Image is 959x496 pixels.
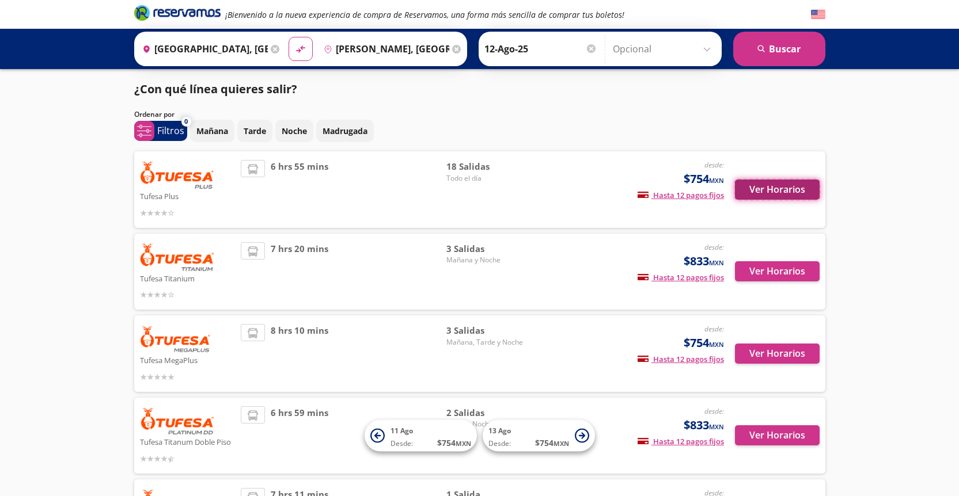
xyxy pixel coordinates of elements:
[709,258,724,267] small: MXN
[709,340,724,349] small: MXN
[271,324,328,383] span: 8 hrs 10 mins
[437,437,471,449] span: $ 754
[365,420,477,452] button: 11 AgoDesde:$754MXN
[138,35,268,63] input: Buscar Origen
[134,121,187,141] button: 0Filtros
[237,120,272,142] button: Tarde
[488,438,511,449] span: Desde:
[140,324,211,353] img: Tufesa MegaPlus
[704,324,724,334] em: desde:
[613,35,716,63] input: Opcional
[704,160,724,170] em: desde:
[446,160,527,173] span: 18 Salidas
[446,242,527,255] span: 3 Salidas
[140,271,236,285] p: Tufesa Titanium
[271,242,328,302] span: 7 hrs 20 mins
[134,109,175,120] p: Ordenar por
[684,170,724,188] span: $754
[134,81,297,98] p: ¿Con qué línea quieres salir?
[140,406,215,435] img: Tufesa Titanum Doble Piso
[391,426,413,436] span: 11 Ago
[140,189,236,203] p: Tufesa Plus
[535,437,569,449] span: $ 754
[704,242,724,252] em: desde:
[638,190,724,200] span: Hasta 12 pagos fijos
[456,439,471,448] small: MXN
[157,124,184,138] p: Filtros
[184,117,188,127] span: 0
[446,173,527,184] span: Todo el día
[709,176,724,185] small: MXN
[140,353,236,367] p: Tufesa MegaPlus
[134,4,221,25] a: Brand Logo
[638,436,724,447] span: Hasta 12 pagos fijos
[735,180,820,200] button: Ver Horarios
[446,324,527,337] span: 3 Salidas
[319,35,449,63] input: Buscar Destino
[275,120,313,142] button: Noche
[140,160,215,189] img: Tufesa Plus
[554,439,569,448] small: MXN
[190,120,234,142] button: Mañana
[196,125,228,137] p: Mañana
[282,125,307,137] p: Noche
[134,4,221,21] i: Brand Logo
[271,160,328,219] span: 6 hrs 55 mins
[225,9,624,20] em: ¡Bienvenido a la nueva experiencia de compra de Reservamos, una forma más sencilla de comprar tus...
[488,426,511,436] span: 13 Ago
[684,417,724,434] span: $833
[684,253,724,270] span: $833
[638,272,724,283] span: Hasta 12 pagos fijos
[446,419,527,429] span: Tarde y Noche
[140,242,215,271] img: Tufesa Titanium
[709,422,724,431] small: MXN
[484,35,597,63] input: Elegir Fecha
[446,255,527,265] span: Mañana y Noche
[735,425,820,445] button: Ver Horarios
[735,261,820,281] button: Ver Horarios
[244,125,266,137] p: Tarde
[483,420,595,452] button: 13 AgoDesde:$754MXN
[684,334,724,352] span: $754
[811,7,825,22] button: English
[323,125,367,137] p: Madrugada
[391,438,413,449] span: Desde:
[704,406,724,416] em: desde:
[735,344,820,364] button: Ver Horarios
[271,406,328,465] span: 6 hrs 59 mins
[140,434,236,448] p: Tufesa Titanum Doble Piso
[638,354,724,364] span: Hasta 12 pagos fijos
[446,406,527,419] span: 2 Salidas
[316,120,374,142] button: Madrugada
[733,32,825,66] button: Buscar
[446,337,527,348] span: Mañana, Tarde y Noche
